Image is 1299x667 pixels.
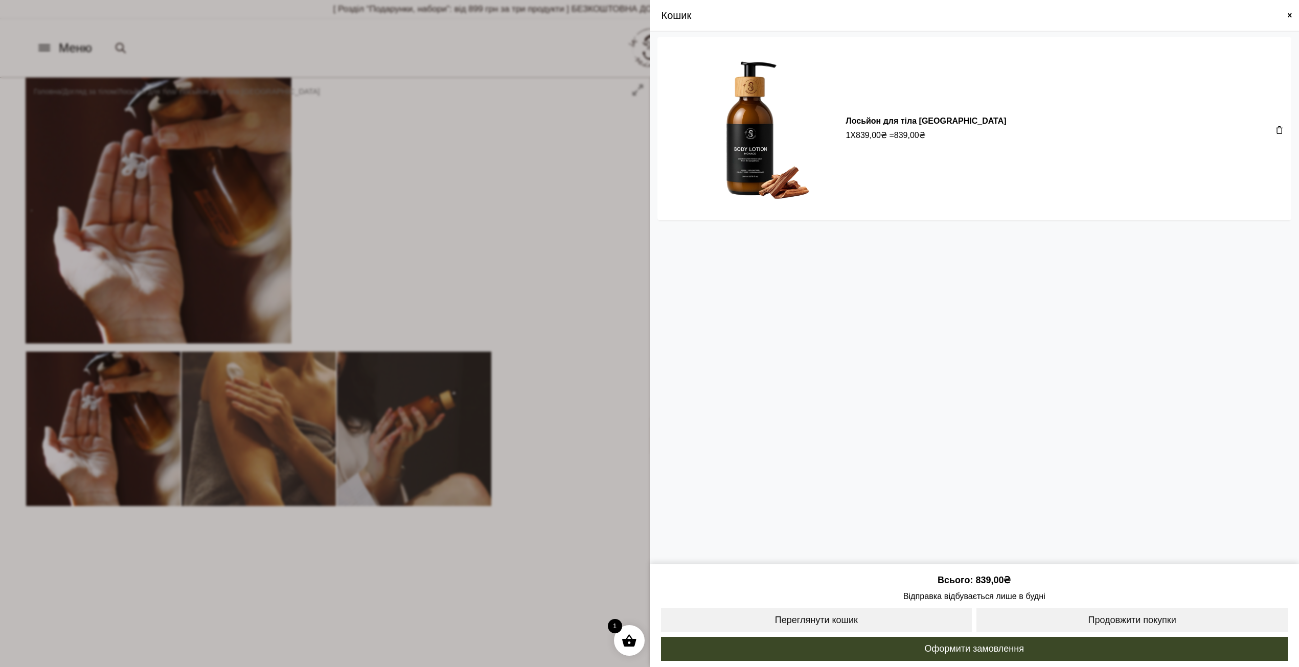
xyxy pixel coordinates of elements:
[975,575,1011,585] bdi: 839,00
[1004,575,1011,585] span: ₴
[856,131,887,140] bdi: 839,00
[889,129,925,142] span: =
[894,131,925,140] bdi: 839,00
[660,636,1289,662] a: Оформити замовлення
[846,117,1006,125] a: Лосьйон для тіла [GEOGRAPHIC_DATA]
[881,129,887,142] span: ₴
[938,575,975,585] span: Всього
[660,590,1289,602] span: Відправка відбувається лише в будні
[660,607,973,633] a: Переглянути кошик
[846,129,1270,142] div: X
[975,607,1289,633] a: Продовжити покупки
[608,619,622,633] span: 1
[919,129,925,142] span: ₴
[662,8,692,23] span: Кошик
[846,129,850,142] span: 1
